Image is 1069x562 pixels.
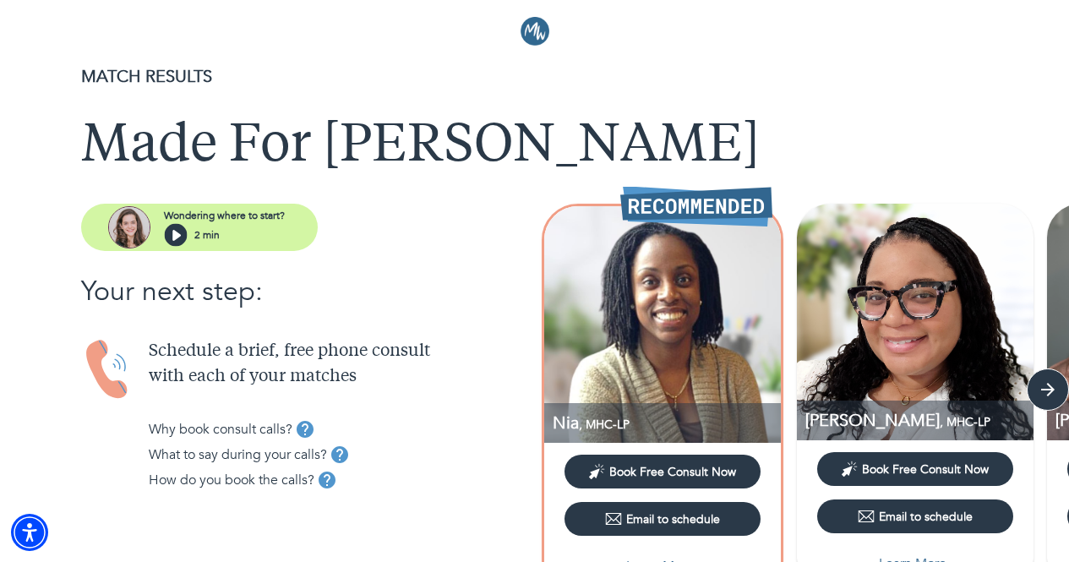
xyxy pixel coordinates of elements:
[292,417,318,442] button: tooltip
[194,227,220,243] p: 2 min
[564,502,761,536] button: Email to schedule
[564,455,761,488] button: Book Free Consult Now
[553,412,781,434] p: MHC-LP
[605,510,720,527] div: Email to schedule
[620,186,772,226] img: Recommended Therapist
[862,461,989,477] span: Book Free Consult Now
[81,204,318,251] button: assistantWondering where to start?2 min
[805,409,1034,432] p: MHC-LP
[544,206,781,443] img: Nia Millington profile
[579,417,630,433] span: , MHC-LP
[11,514,48,551] div: Accessibility Menu
[149,445,327,465] p: What to say during your calls?
[609,464,736,480] span: Book Free Consult Now
[164,208,285,223] p: Wondering where to start?
[314,467,340,493] button: tooltip
[817,499,1013,533] button: Email to schedule
[521,17,549,46] img: Logo
[817,452,1013,486] button: Book Free Consult Now
[108,206,150,248] img: assistant
[81,339,135,401] img: Handset
[81,117,988,177] h1: Made For [PERSON_NAME]
[797,204,1034,440] img: Melanie Eley profile
[149,470,314,490] p: How do you book the calls?
[149,339,535,390] p: Schedule a brief, free phone consult with each of your matches
[327,442,352,467] button: tooltip
[149,419,292,439] p: Why book consult calls?
[81,271,535,312] p: Your next step:
[940,414,990,430] span: , MHC-LP
[858,508,973,525] div: Email to schedule
[81,64,988,90] p: MATCH RESULTS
